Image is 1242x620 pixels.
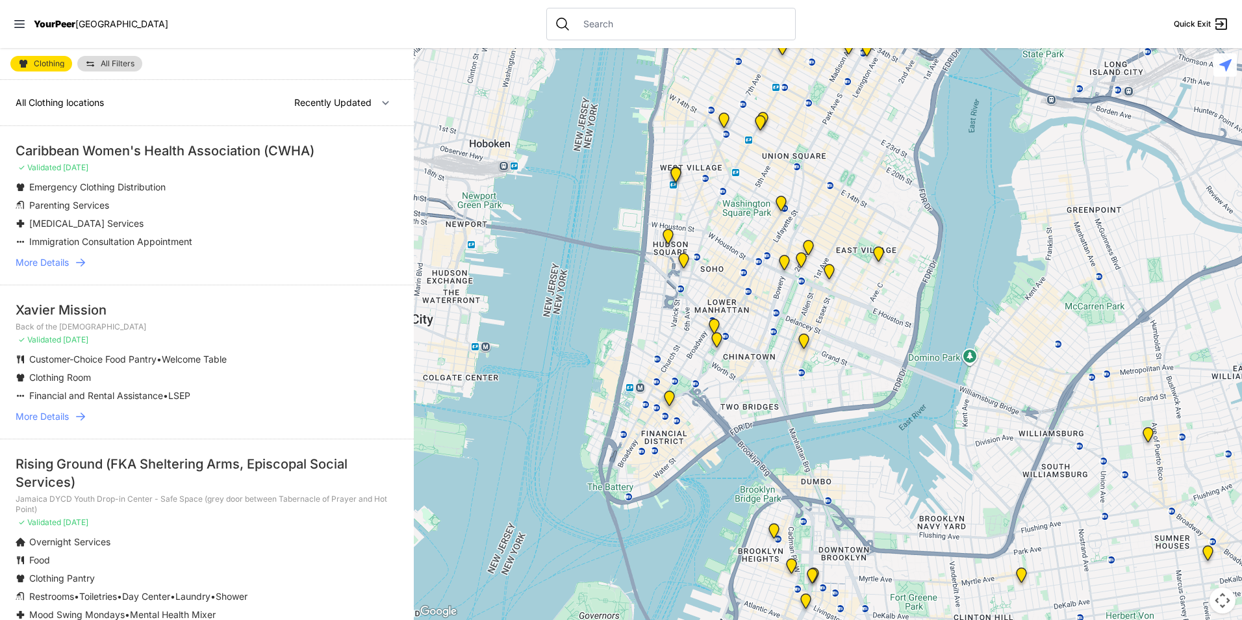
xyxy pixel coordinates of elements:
[29,200,109,211] span: Parenting Services
[63,162,88,172] span: [DATE]
[16,322,398,332] p: Back of the [DEMOGRAPHIC_DATA]
[29,554,50,565] span: Food
[29,390,163,401] span: Financial and Rental Assistance
[16,410,69,423] span: More Details
[175,591,210,602] span: Laundry
[29,218,144,229] span: [MEDICAL_DATA] Services
[18,335,61,344] span: ✓ Validated
[747,110,774,141] div: Back of the Church
[29,609,125,620] span: Mood Swing Mondays
[29,536,110,547] span: Overnight Services
[656,385,683,417] div: Main Office
[74,591,79,602] span: •
[771,250,798,281] div: Bowery Campus
[10,56,72,71] a: Clothing
[210,591,216,602] span: •
[711,107,737,138] div: Church of the Village
[576,18,787,31] input: Search
[663,161,689,192] div: Art and Acceptance LGBTQIA2S+ Program
[18,162,61,172] span: ✓ Validated
[16,142,398,160] div: Caribbean Women's Health Association (CWHA)
[34,18,75,29] span: YourPeer
[16,455,398,491] div: Rising Ground (FKA Sheltering Arms, Episcopal Social Services)
[835,34,862,65] div: Greater New York City
[865,241,892,272] div: Manhattan
[101,60,134,68] span: All Filters
[788,247,815,278] div: St. Joseph House
[29,354,157,365] span: Customer-Choice Food Pantry
[769,34,796,66] div: New Location, Headquarters
[816,259,843,290] div: University Community Social Services (UCSS)
[1210,588,1236,614] button: Map camera controls
[34,60,64,68] span: Clothing
[117,591,122,602] span: •
[791,328,817,359] div: Lower East Side Youth Drop-in Center. Yellow doors with grey buzzer on the right
[29,591,74,602] span: Restrooms
[750,107,776,138] div: Church of St. Francis Xavier - Front Entrance
[29,573,95,584] span: Clothing Pantry
[417,603,460,620] img: Google
[162,354,227,365] span: Welcome Table
[63,517,88,527] span: [DATE]
[799,563,826,594] div: Brooklyn
[16,301,398,319] div: Xavier Mission
[29,181,166,192] span: Emergency Clothing Distribution
[29,236,192,247] span: Immigration Consultation Appointment
[170,591,175,602] span: •
[1174,16,1229,32] a: Quick Exit
[163,390,168,401] span: •
[216,591,247,602] span: Shower
[125,609,130,620] span: •
[122,591,170,602] span: Day Center
[18,517,61,527] span: ✓ Validated
[130,609,216,620] span: Mental Health Mixer
[778,553,805,584] div: Brooklyn
[795,235,822,266] div: Maryhouse
[77,56,142,71] a: All Filters
[75,18,168,29] span: [GEOGRAPHIC_DATA]
[417,603,460,620] a: Open this area in Google Maps (opens a new window)
[1174,19,1211,29] span: Quick Exit
[768,190,794,222] div: Harvey Milk High School
[663,162,689,193] div: Greenwich Village
[670,248,697,279] div: Main Location, SoHo, DYCD Youth Drop-in Center
[800,562,827,593] div: Brooklyn
[703,327,730,358] div: Manhattan Criminal Court
[16,256,69,269] span: More Details
[16,97,104,108] span: All Clothing locations
[157,354,162,365] span: •
[168,390,190,401] span: LSEP
[701,313,728,344] div: Tribeca Campus/New York City Rescue Mission
[79,591,117,602] span: Toiletries
[63,335,88,344] span: [DATE]
[16,410,398,423] a: More Details
[34,20,168,28] a: YourPeer[GEOGRAPHIC_DATA]
[854,36,880,67] div: Mainchance Adult Drop-in Center
[1195,540,1221,571] div: Location of CCBQ, Brooklyn
[16,256,398,269] a: More Details
[29,372,91,383] span: Clothing Room
[16,494,398,515] p: Jamaica DYCD Youth Drop-in Center - Safe Space (grey door between Tabernacle of Prayer and Hot Po...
